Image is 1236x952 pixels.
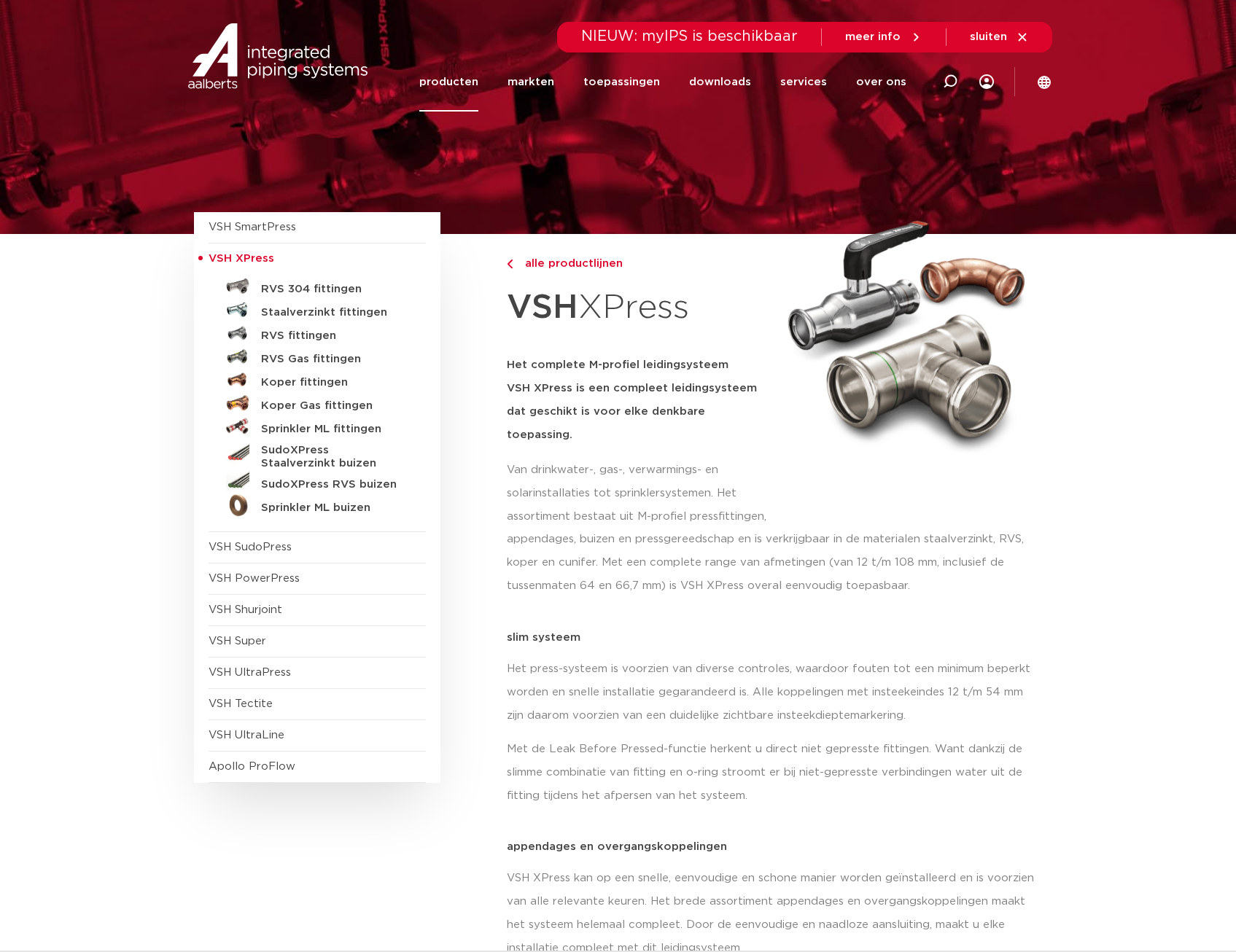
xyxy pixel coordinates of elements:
a: RVS 304 fittingen [209,275,426,298]
h5: RVS Gas fittingen [261,353,405,366]
a: VSH PowerPress [209,573,300,584]
a: Sprinkler ML fittingen [209,415,426,438]
a: Koper Gas fittingen [209,391,426,415]
h5: Sprinkler ML buizen [261,502,405,515]
a: Koper fittingen [209,368,426,391]
a: RVS Gas fittingen [209,345,426,368]
p: Met de Leak Before Pressed-functie herkent u direct niet gepresste fittingen. Want dankzij de sli... [507,738,1043,808]
a: Sprinkler ML buizen [209,493,426,517]
h1: XPress [507,280,771,336]
strong: VSH [507,291,578,324]
p: appendages en overgangskoppelingen [507,841,1043,852]
a: VSH UltraPress [209,667,291,678]
a: VSH Super [209,636,266,647]
a: downloads [689,52,751,112]
span: NIEUW: myIPS is beschikbaar [581,29,798,44]
a: sluiten [970,31,1029,44]
a: toepassingen [583,52,660,112]
h5: Koper fittingen [261,376,405,389]
a: producten [419,52,478,112]
h5: SudoXPress RVS buizen [261,478,405,491]
h5: RVS fittingen [261,329,405,343]
a: SudoXPress RVS buizen [209,470,426,493]
p: slim systeem [507,632,1043,643]
span: alle productlijnen [516,258,623,269]
span: VSH XPress [209,253,274,264]
a: VSH SmartPress [209,222,296,233]
a: services [780,52,827,112]
h5: RVS 304 fittingen [261,283,405,296]
h5: Koper Gas fittingen [261,399,405,413]
a: VSH UltraLine [209,730,284,741]
a: VSH SudoPress [209,542,292,553]
a: Staalverzinkt fittingen [209,298,426,321]
a: over ons [856,52,906,112]
a: VSH Shurjoint [209,604,282,615]
div: my IPS [979,52,994,112]
a: RVS fittingen [209,321,426,345]
nav: Menu [419,52,906,112]
p: Het press-systeem is voorzien van diverse controles, waardoor fouten tot een minimum beperkt word... [507,658,1043,727]
span: meer info [845,31,901,42]
h5: Staalverzinkt fittingen [261,306,405,319]
a: meer info [845,31,922,44]
a: alle productlijnen [507,255,771,273]
a: SudoXPress Staalverzinkt buizen [209,438,426,470]
span: sluiten [970,31,1007,42]
h5: Het complete M-profiel leidingsysteem VSH XPress is een compleet leidingsysteem dat geschikt is v... [507,354,771,447]
a: Apollo ProFlow [209,761,295,772]
h5: Sprinkler ML fittingen [261,423,405,436]
a: VSH Tectite [209,698,273,709]
p: Van drinkwater-, gas-, verwarmings- en solarinstallaties tot sprinklersystemen. Het assortiment b... [507,459,771,528]
a: markten [508,52,554,112]
img: chevron-right.svg [507,260,513,269]
h5: SudoXPress Staalverzinkt buizen [261,444,405,470]
p: appendages, buizen en pressgereedschap en is verkrijgbaar in de materialen staalverzinkt, RVS, ko... [507,528,1043,598]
